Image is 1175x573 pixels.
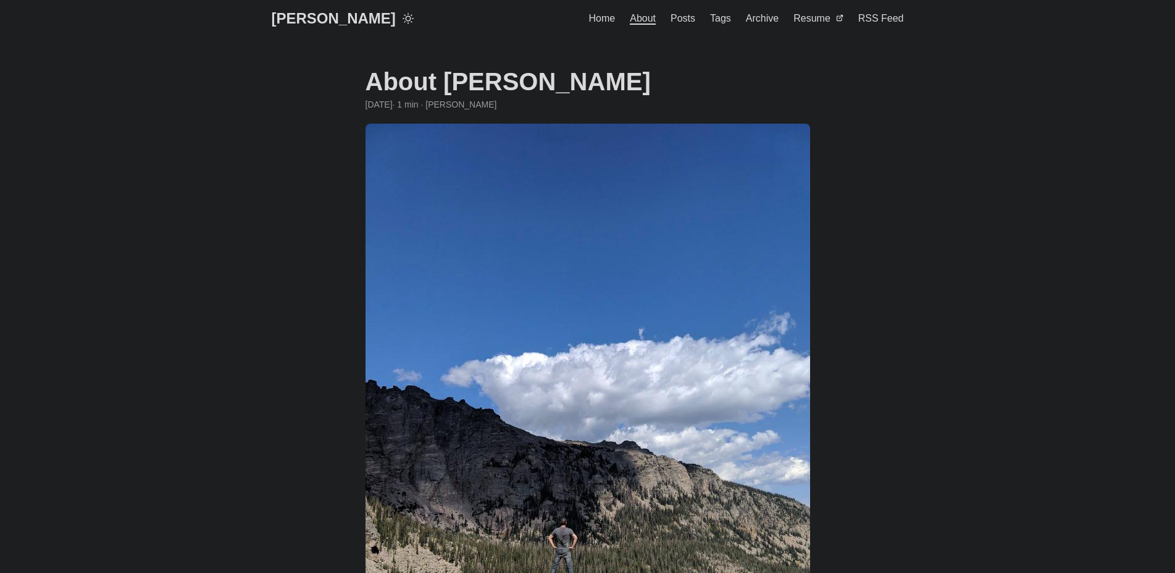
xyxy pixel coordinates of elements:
span: Home [589,13,616,23]
span: Posts [671,13,695,23]
span: 2016-08-21 00:00:00 +0000 UTC [366,98,393,111]
div: · 1 min · [PERSON_NAME] [366,98,810,111]
span: Archive [746,13,779,23]
span: About [630,13,656,25]
span: RSS Feed [858,13,904,23]
h1: About [PERSON_NAME] [366,67,810,96]
span: Tags [710,13,731,23]
span: Resume [793,13,830,23]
